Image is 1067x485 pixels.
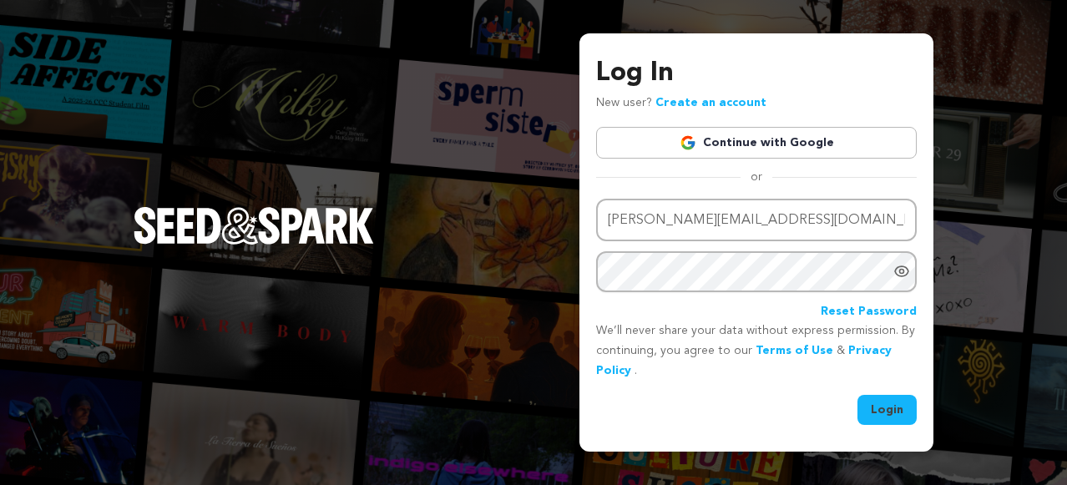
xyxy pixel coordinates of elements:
[134,207,374,244] img: Seed&Spark Logo
[596,93,766,114] p: New user?
[857,395,917,425] button: Login
[655,97,766,109] a: Create an account
[741,169,772,185] span: or
[596,199,917,241] input: Email address
[596,53,917,93] h3: Log In
[596,345,892,376] a: Privacy Policy
[680,134,696,151] img: Google logo
[596,321,917,381] p: We’ll never share your data without express permission. By continuing, you agree to our & .
[893,263,910,280] a: Show password as plain text. Warning: this will display your password on the screen.
[596,127,917,159] a: Continue with Google
[756,345,833,356] a: Terms of Use
[821,302,917,322] a: Reset Password
[134,207,374,277] a: Seed&Spark Homepage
